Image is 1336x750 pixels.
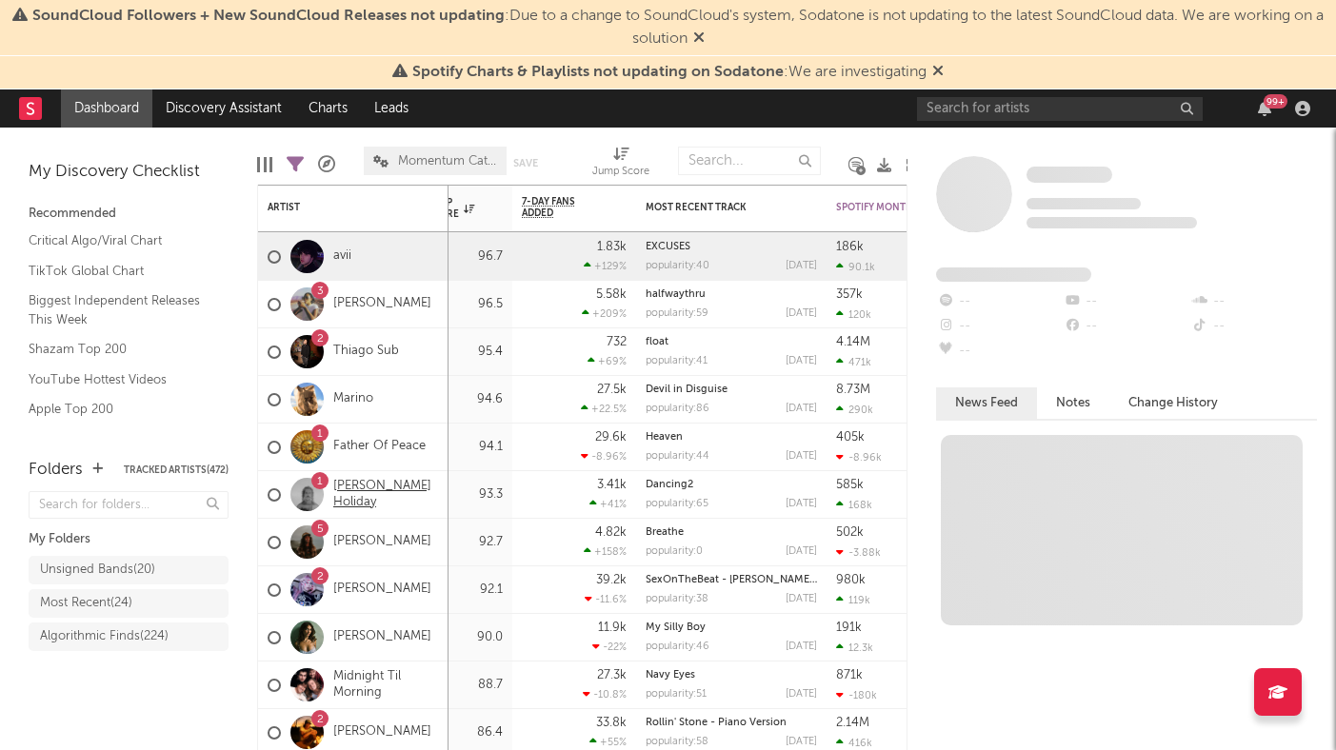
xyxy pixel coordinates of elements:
[836,404,873,416] div: 290k
[836,499,872,511] div: 168k
[786,641,817,652] div: [DATE]
[597,669,627,681] div: 27.3k
[1027,217,1197,228] span: 0 fans last week
[1027,166,1112,185] a: Some Artist
[32,9,1324,47] span: : Due to a change to SoundCloud's system, Sodatone is not updating to the latest SoundCloud data....
[333,669,439,701] a: Midnight Til Morning
[412,65,784,80] span: Spotify Charts & Playlists not updating on Sodatone
[646,689,707,700] div: popularity: 51
[1190,289,1317,314] div: --
[427,388,503,411] div: 94.6
[786,546,817,557] div: [DATE]
[29,369,209,390] a: YouTube Hottest Videos
[581,450,627,463] div: -8.96 %
[646,289,817,300] div: halfwaythru
[595,431,627,444] div: 29.6k
[29,556,229,584] a: Unsigned Bands(20)
[646,432,683,443] a: Heaven
[836,737,872,749] div: 416k
[29,491,229,519] input: Search for folders...
[596,574,627,586] div: 39.2k
[398,155,497,168] span: Momentum Catch-All
[646,385,728,395] a: Devil in Disguise
[427,721,503,744] div: 86.4
[29,589,229,618] a: Most Recent(24)
[589,498,627,510] div: +41 %
[646,737,708,747] div: popularity: 58
[583,688,627,701] div: -10.8 %
[917,97,1203,121] input: Search for artists
[333,296,431,312] a: [PERSON_NAME]
[40,625,169,648] div: Algorithmic Finds ( 224 )
[412,65,927,80] span: : We are investigating
[836,288,863,301] div: 357k
[646,670,817,681] div: Navy Eyes
[646,451,709,462] div: popularity: 44
[836,574,866,586] div: 980k
[646,718,817,728] div: Rollin' Stone - Piano Version
[1037,387,1109,419] button: Notes
[268,202,410,213] div: Artist
[598,622,627,634] div: 11.9k
[1109,387,1237,419] button: Change History
[361,89,422,128] a: Leads
[32,9,505,24] span: SoundCloud Followers + New SoundCloud Releases not updating
[427,293,503,316] div: 96.5
[427,197,474,220] div: Jump Score
[646,670,695,681] a: Navy Eyes
[646,546,703,557] div: popularity: 0
[646,480,693,490] a: Dancing2
[936,314,1063,339] div: --
[646,527,684,538] a: Breathe
[1027,167,1112,183] span: Some Artist
[786,308,817,319] div: [DATE]
[584,260,627,272] div: +129 %
[585,593,627,605] div: -11.6 %
[592,161,649,184] div: Jump Score
[333,344,399,360] a: Thiago Sub
[597,384,627,396] div: 27.5k
[646,337,817,347] div: float
[836,431,865,444] div: 405k
[646,242,690,252] a: EXCUSES
[786,261,817,271] div: [DATE]
[646,499,708,509] div: popularity: 65
[646,308,708,319] div: popularity: 59
[287,137,304,192] div: Filters(192 of 472)
[427,341,503,364] div: 95.4
[836,479,864,491] div: 585k
[427,484,503,506] div: 93.3
[646,261,709,271] div: popularity: 40
[607,336,627,348] div: 732
[29,261,209,282] a: TikTok Global Chart
[646,202,788,213] div: Most Recent Track
[836,356,871,368] div: 471k
[646,385,817,395] div: Devil in Disguise
[786,451,817,462] div: [DATE]
[513,158,538,168] button: Save
[836,641,873,654] div: 12.3k
[427,626,503,649] div: 90.0
[582,307,627,320] div: +209 %
[592,641,627,653] div: -22 %
[427,246,503,268] div: 96.7
[836,308,871,321] div: 120k
[40,592,132,615] div: Most Recent ( 24 )
[596,288,627,301] div: 5.58k
[646,527,817,538] div: Breathe
[522,196,598,219] span: 7-Day Fans Added
[29,230,209,251] a: Critical Algo/Viral Chart
[836,451,882,464] div: -8.96k
[29,203,229,226] div: Recommended
[646,242,817,252] div: EXCUSES
[29,622,229,651] a: Algorithmic Finds(224)
[646,480,817,490] div: Dancing2
[786,404,817,414] div: [DATE]
[836,384,870,396] div: 8.73M
[646,404,709,414] div: popularity: 86
[1063,314,1189,339] div: --
[836,717,869,729] div: 2.14M
[836,261,875,273] div: 90.1k
[427,436,503,459] div: 94.1
[29,339,209,360] a: Shazam Top 200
